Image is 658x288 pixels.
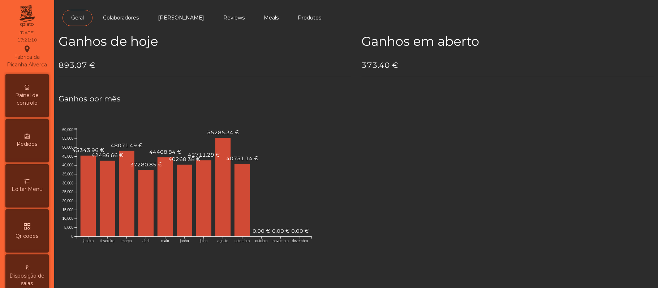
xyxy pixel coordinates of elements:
[235,239,250,243] text: setembro
[12,186,43,193] span: Editar Menu
[7,272,47,287] span: Disposição de salas
[63,10,93,26] a: Geral
[62,199,73,203] text: 20,000
[18,4,36,29] img: qpiato
[64,226,73,230] text: 5,000
[292,239,308,243] text: dezembro
[111,142,143,149] text: 48071.49 €
[207,129,239,136] text: 55285.34 €
[17,37,37,43] div: 17:21:10
[62,217,73,221] text: 10,000
[272,228,289,234] text: 0.00 €
[188,152,220,158] text: 42711.29 €
[6,45,48,69] div: Fabrica da Picanha Alverca
[20,30,35,36] div: [DATE]
[23,45,31,53] i: location_on
[161,239,169,243] text: maio
[72,147,104,153] text: 45343.96 €
[289,10,330,26] a: Produtos
[62,145,73,149] text: 50,000
[94,10,147,26] a: Colaboradores
[62,128,73,132] text: 60,000
[149,149,181,155] text: 44408.84 €
[149,10,213,26] a: [PERSON_NAME]
[62,190,73,194] text: 25,000
[226,155,258,162] text: 40751.14 €
[291,228,309,234] text: 0.00 €
[215,10,253,26] a: Reviews
[62,154,73,158] text: 45,000
[23,222,31,231] i: qr_code
[273,239,289,243] text: novembro
[62,181,73,185] text: 30,000
[62,163,73,167] text: 40,000
[59,60,351,71] h4: 893.07 €
[91,152,123,158] text: 42486.66 €
[180,239,189,243] text: junho
[62,208,73,212] text: 15,000
[59,93,654,104] h4: Ganhos por mês
[100,239,115,243] text: fevereiro
[255,239,268,243] text: outubro
[253,228,270,234] text: 0.00 €
[130,161,162,168] text: 37280.85 €
[199,239,208,243] text: julho
[16,232,39,240] span: Qr codes
[168,156,200,162] text: 40268.38 €
[71,235,73,239] text: 0
[62,172,73,176] text: 35,000
[362,60,654,71] h4: 373.40 €
[142,239,149,243] text: abril
[7,92,47,107] span: Painel de controlo
[17,140,38,148] span: Pedidos
[218,239,228,243] text: agosto
[82,239,94,243] text: janeiro
[362,34,654,49] h2: Ganhos em aberto
[59,34,351,49] h2: Ganhos de hoje
[122,239,132,243] text: março
[62,136,73,140] text: 55,000
[255,10,287,26] a: Meals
